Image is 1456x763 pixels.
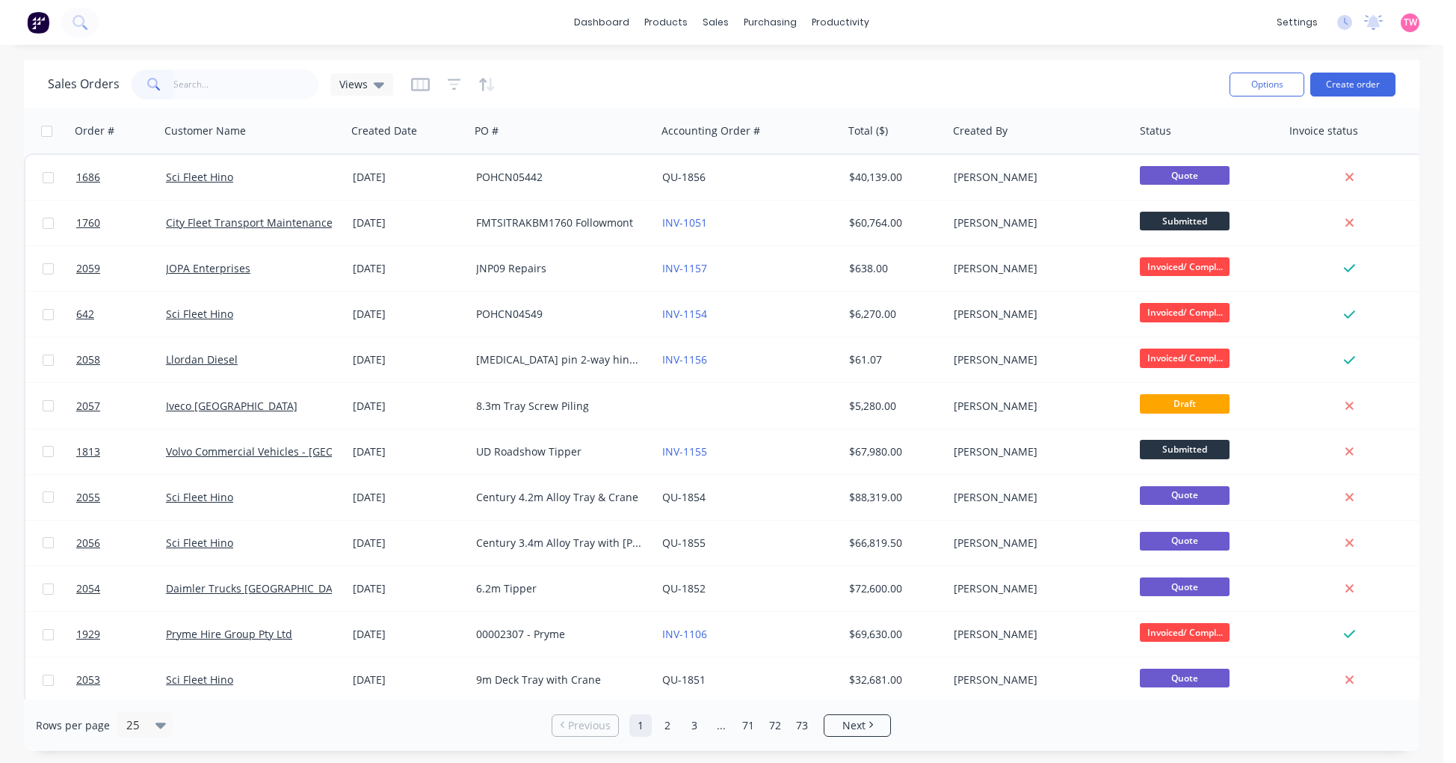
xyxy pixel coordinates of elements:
div: 9m Deck Tray with Crane [476,672,642,687]
a: INV-1157 [662,261,707,275]
a: 2054 [76,566,166,611]
a: 2055 [76,475,166,520]
div: POHCN04549 [476,307,642,322]
div: $40,139.00 [849,170,937,185]
div: [PERSON_NAME] [954,399,1120,414]
a: Page 71 [737,714,759,737]
div: 6.2m Tipper [476,581,642,596]
div: Century 4.2m Alloy Tray & Crane [476,490,642,505]
a: INV-1106 [662,627,707,641]
span: Views [339,76,368,92]
div: [DATE] [353,170,464,185]
a: dashboard [567,11,637,34]
div: sales [695,11,736,34]
ul: Pagination [546,714,897,737]
span: Rows per page [36,718,110,733]
div: POHCN05442 [476,170,642,185]
div: [DATE] [353,307,464,322]
a: QU-1851 [662,672,706,687]
span: 2053 [76,672,100,687]
div: $61.07 [849,352,937,367]
div: $67,980.00 [849,444,937,459]
a: INV-1156 [662,352,707,367]
span: Previous [568,718,611,733]
span: 1686 [76,170,100,185]
div: Created By [953,123,1008,138]
div: $6,270.00 [849,307,937,322]
div: [PERSON_NAME] [954,581,1120,596]
div: [DATE] [353,672,464,687]
span: Invoiced/ Compl... [1140,349,1230,367]
a: Next page [824,718,890,733]
div: $72,600.00 [849,581,937,596]
div: FMTSITRAKBM1760 Followmont [476,215,642,230]
span: Quote [1140,486,1230,505]
a: Jump forward [710,714,732,737]
div: [PERSON_NAME] [954,444,1120,459]
div: $66,819.50 [849,536,937,551]
div: [DATE] [353,627,464,642]
div: [PERSON_NAME] [954,490,1120,505]
div: [DATE] [353,215,464,230]
img: Factory [27,11,49,34]
a: Sci Fleet Hino [166,536,233,550]
input: Search... [173,70,319,99]
a: 2059 [76,246,166,291]
div: [PERSON_NAME] [954,627,1120,642]
div: [DATE] [353,261,464,276]
a: City Fleet Transport Maintenance [166,215,333,230]
div: $69,630.00 [849,627,937,642]
span: 2054 [76,581,100,596]
div: settings [1269,11,1325,34]
a: Page 2 [656,714,679,737]
div: [PERSON_NAME] [954,352,1120,367]
div: products [637,11,695,34]
span: TW [1404,16,1417,29]
a: QU-1852 [662,581,706,595]
span: Invoiced/ Compl... [1140,623,1230,642]
a: Llordan Diesel [166,352,238,367]
a: 2056 [76,521,166,566]
div: Accounting Order # [661,123,760,138]
span: 2057 [76,399,100,414]
a: Sci Fleet Hino [166,170,233,184]
button: Create order [1310,73,1395,96]
span: Submitted [1140,212,1230,230]
div: [DATE] [353,490,464,505]
div: 8.3m Tray Screw Piling [476,399,642,414]
div: JNP09 Repairs [476,261,642,276]
iframe: Intercom live chat [1405,712,1441,748]
span: 1929 [76,627,100,642]
div: [PERSON_NAME] [954,536,1120,551]
button: Options [1230,73,1304,96]
div: [PERSON_NAME] [954,215,1120,230]
div: PO # [475,123,499,138]
div: $638.00 [849,261,937,276]
div: Total ($) [848,123,888,138]
div: [DATE] [353,352,464,367]
span: Quote [1140,532,1230,551]
a: 1813 [76,429,166,474]
span: 2055 [76,490,100,505]
div: [DATE] [353,444,464,459]
a: 1686 [76,155,166,200]
span: Draft [1140,394,1230,413]
a: Volvo Commercial Vehicles - [GEOGRAPHIC_DATA] [166,444,412,459]
div: $60,764.00 [849,215,937,230]
div: Order # [75,123,114,138]
a: Sci Fleet Hino [166,672,233,687]
div: Status [1140,123,1171,138]
span: 2059 [76,261,100,276]
a: Page 3 [683,714,706,737]
a: 2053 [76,658,166,702]
div: [PERSON_NAME] [954,170,1120,185]
a: 1929 [76,612,166,657]
span: 642 [76,307,94,322]
span: 2056 [76,536,100,551]
a: QU-1855 [662,536,706,550]
a: INV-1051 [662,215,707,230]
a: Page 72 [764,714,786,737]
div: [MEDICAL_DATA] pin 2-way hinge- medium [476,352,642,367]
a: INV-1154 [662,307,707,321]
div: [DATE] [353,399,464,414]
